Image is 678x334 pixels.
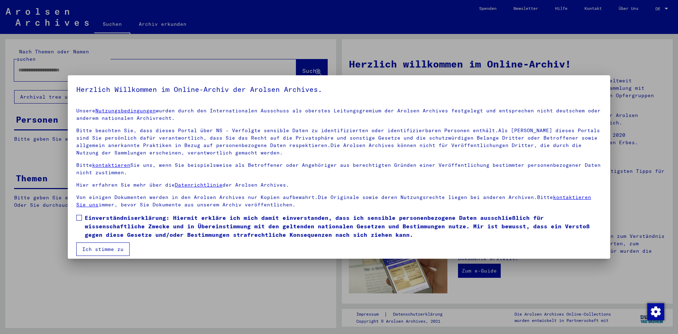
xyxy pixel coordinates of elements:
[76,84,602,95] h5: Herzlich Willkommen im Online-Archiv der Arolsen Archives.
[92,162,130,168] a: kontaktieren
[85,213,602,239] span: Einverständniserklärung: Hiermit erkläre ich mich damit einverstanden, dass ich sensible personen...
[76,194,602,209] p: Von einigen Dokumenten werden in den Arolsen Archives nur Kopien aufbewahrt.Die Originale sowie d...
[95,107,156,114] a: Nutzungsbedingungen
[76,242,130,256] button: Ich stimme zu
[76,107,602,122] p: Unsere wurden durch den Internationalen Ausschuss als oberstes Leitungsgremium der Arolsen Archiv...
[76,181,602,189] p: Hier erfahren Sie mehr über die der Arolsen Archives.
[76,162,602,176] p: Bitte Sie uns, wenn Sie beispielsweise als Betroffener oder Angehöriger aus berechtigten Gründen ...
[76,127,602,157] p: Bitte beachten Sie, dass dieses Portal über NS - Verfolgte sensible Daten zu identifizierten oder...
[175,182,222,188] a: Datenrichtlinie
[76,194,591,208] a: kontaktieren Sie uns
[647,303,664,320] img: Zustimmung ändern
